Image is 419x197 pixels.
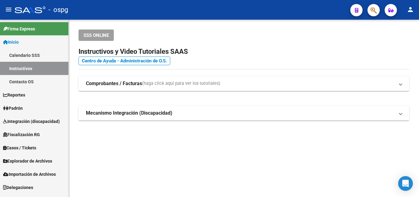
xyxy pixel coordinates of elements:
span: Casos / Tickets [3,144,36,151]
span: Firma Express [3,26,35,32]
span: Padrón [3,105,23,112]
span: SSS ONLINE [83,33,109,38]
span: Fiscalización RG [3,131,40,138]
strong: Comprobantes / Facturas [86,80,142,87]
span: (haga click aquí para ver los tutoriales) [142,80,220,87]
mat-expansion-panel-header: Mecanismo Integración (Discapacidad) [79,106,409,120]
span: Explorador de Archivos [3,158,52,164]
h2: Instructivos y Video Tutoriales SAAS [79,46,409,57]
mat-icon: menu [5,6,12,13]
strong: Mecanismo Integración (Discapacidad) [86,110,172,116]
span: Delegaciones [3,184,33,191]
span: Integración (discapacidad) [3,118,60,125]
mat-icon: person [407,6,414,13]
span: Inicio [3,39,19,45]
a: Centro de Ayuda - Administración de O.S. [79,57,170,65]
mat-expansion-panel-header: Comprobantes / Facturas(haga click aquí para ver los tutoriales) [79,76,409,91]
span: - ospg [48,3,68,17]
span: Reportes [3,92,25,98]
span: Importación de Archivos [3,171,56,178]
div: Open Intercom Messenger [398,176,413,191]
button: SSS ONLINE [79,30,114,41]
